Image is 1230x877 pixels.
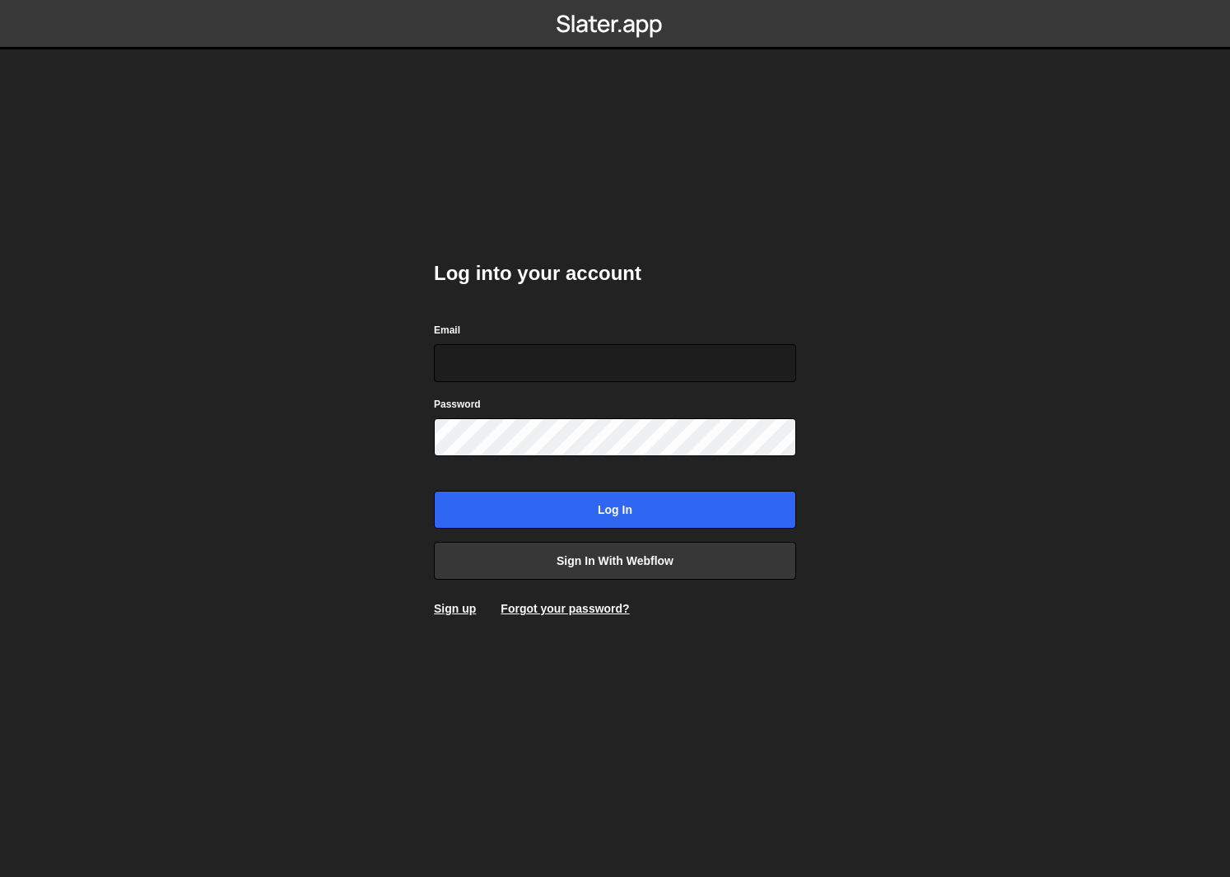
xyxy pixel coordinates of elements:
[434,322,460,338] label: Email
[434,260,796,287] h2: Log into your account
[434,542,796,580] a: Sign in with Webflow
[434,602,476,615] a: Sign up
[434,396,481,413] label: Password
[501,602,629,615] a: Forgot your password?
[434,491,796,529] input: Log in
